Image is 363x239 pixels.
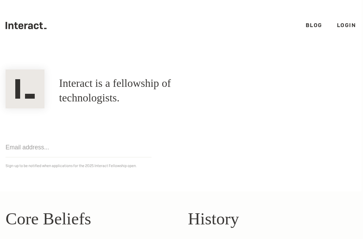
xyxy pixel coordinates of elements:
[306,22,322,29] a: Blog
[59,76,223,105] h1: Interact is a fellowship of technologists.
[337,22,356,29] a: Login
[6,138,151,157] input: Email address...
[6,206,173,232] h2: Core Beliefs
[188,206,356,232] h2: History
[6,69,44,108] img: Interact Logo
[6,162,356,170] p: Sign-up to be notified when applications for the 2025 Interact Fellowship open.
